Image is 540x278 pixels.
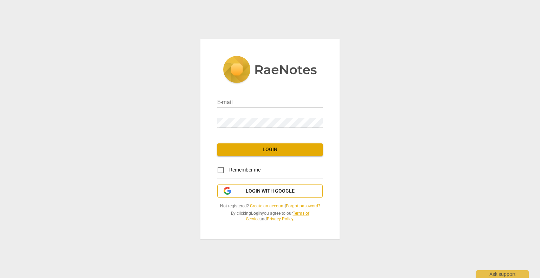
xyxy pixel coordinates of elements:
a: Forgot password? [286,203,320,208]
span: Remember me [229,166,261,174]
a: Privacy Policy [267,216,293,221]
span: By clicking you agree to our and . [217,211,323,222]
b: Login [251,211,262,216]
span: Login with Google [246,188,295,195]
button: Login [217,143,323,156]
div: Ask support [476,270,529,278]
a: Terms of Service [246,211,309,222]
img: 5ac2273c67554f335776073100b6d88f.svg [223,56,317,85]
span: Login [223,146,317,153]
span: Not registered? | [217,203,323,209]
a: Create an account [250,203,285,208]
button: Login with Google [217,185,323,198]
